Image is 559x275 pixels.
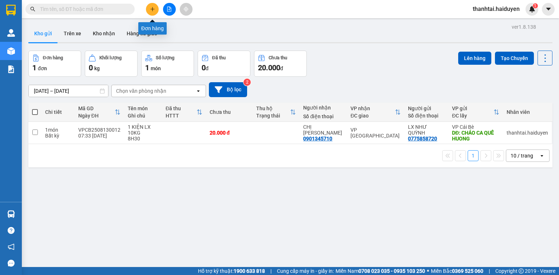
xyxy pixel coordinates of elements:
div: 0775858720 [408,136,437,142]
span: Miền Bắc [431,267,483,275]
div: VP Cái Bè [452,124,499,130]
span: kg [94,65,100,71]
span: đ [280,65,283,71]
div: Chi tiết [45,109,71,115]
div: 20.000 đ [210,130,249,136]
div: VP [GEOGRAPHIC_DATA] [350,127,401,139]
span: question-circle [8,227,15,234]
div: 1 KIỆN LX 10KG [128,124,158,136]
button: 1 [468,150,479,161]
div: Chưa thu [269,55,287,60]
button: Tạo Chuyến [495,52,534,65]
span: search [30,7,35,12]
span: Miền Nam [336,267,425,275]
div: ver 1.8.138 [512,23,536,31]
button: caret-down [542,3,555,16]
img: icon-new-feature [529,6,535,12]
th: Toggle SortBy [347,103,404,122]
button: Lên hàng [458,52,491,65]
input: Select a date range. [29,85,108,97]
button: Số lượng1món [141,51,194,77]
button: Chưa thu20.000đ [254,51,307,77]
th: Toggle SortBy [253,103,300,122]
span: Cung cấp máy in - giấy in: [277,267,334,275]
div: Nhân viên [507,109,548,115]
div: VP gửi [452,105,493,111]
span: message [8,260,15,267]
span: file-add [167,7,172,12]
div: VP nhận [350,105,395,111]
svg: open [195,88,201,94]
img: logo-vxr [6,5,16,16]
button: Bộ lọc [209,82,247,97]
div: ĐC lấy [452,113,493,119]
span: aim [183,7,189,12]
th: Toggle SortBy [75,103,124,122]
button: Đã thu0đ [198,51,250,77]
div: Ghi chú [128,113,158,119]
div: VPCB2508130012 [78,127,120,133]
div: Người gửi [408,105,445,111]
span: đ [206,65,209,71]
input: Tìm tên, số ĐT hoặc mã đơn [40,5,126,13]
button: plus [146,3,159,16]
div: thanhtai.haiduyen [507,130,548,136]
button: Đơn hàng1đơn [28,51,81,77]
img: warehouse-icon [7,47,15,55]
div: Đã thu [212,55,226,60]
span: plus [150,7,155,12]
div: Đã thu [166,105,197,111]
div: Người nhận [303,105,343,111]
div: 8H30 [128,136,158,142]
div: Đơn hàng [43,55,63,60]
strong: 1900 633 818 [234,268,265,274]
span: 1 [534,3,536,8]
span: 1 [32,63,36,72]
button: Hàng đã giao [121,25,163,42]
strong: 0369 525 060 [452,268,483,274]
div: DĐ: CHÁO CA QUÊ HUONG [452,130,499,142]
span: 1 [145,63,149,72]
th: Toggle SortBy [448,103,503,122]
button: Kho nhận [87,25,121,42]
div: Mã GD [78,105,115,111]
sup: 2 [243,79,251,86]
button: Kho gửi [28,25,58,42]
span: notification [8,243,15,250]
img: solution-icon [7,65,15,73]
span: ⚪️ [427,270,429,272]
span: caret-down [545,6,552,12]
div: HTTT [166,113,197,119]
div: Trạng thái [256,113,290,119]
div: Số điện thoại [303,113,343,119]
div: Tên món [128,105,158,111]
svg: open [539,153,545,159]
div: LX NHƯ QUỲNH [408,124,445,136]
span: 0 [89,63,93,72]
div: 10 / trang [511,152,533,159]
img: warehouse-icon [7,210,15,218]
span: copyright [519,268,524,274]
div: Bất kỳ [45,133,71,139]
div: 1 món [45,127,71,133]
span: món [151,65,161,71]
span: 20.000 [258,63,280,72]
span: thanhtai.haiduyen [467,4,526,13]
div: 07:33 [DATE] [78,133,120,139]
sup: 1 [533,3,538,8]
div: Số lượng [156,55,174,60]
span: đơn [38,65,47,71]
img: warehouse-icon [7,29,15,37]
th: Toggle SortBy [162,103,206,122]
span: Hỗ trợ kỹ thuật: [198,267,265,275]
strong: 0708 023 035 - 0935 103 250 [358,268,425,274]
span: | [270,267,271,275]
div: Khối lượng [99,55,122,60]
button: Khối lượng0kg [85,51,138,77]
button: aim [180,3,193,16]
span: 0 [202,63,206,72]
div: Số điện thoại [408,113,445,119]
div: Ngày ĐH [78,113,115,119]
span: | [489,267,490,275]
div: ĐC giao [350,113,395,119]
